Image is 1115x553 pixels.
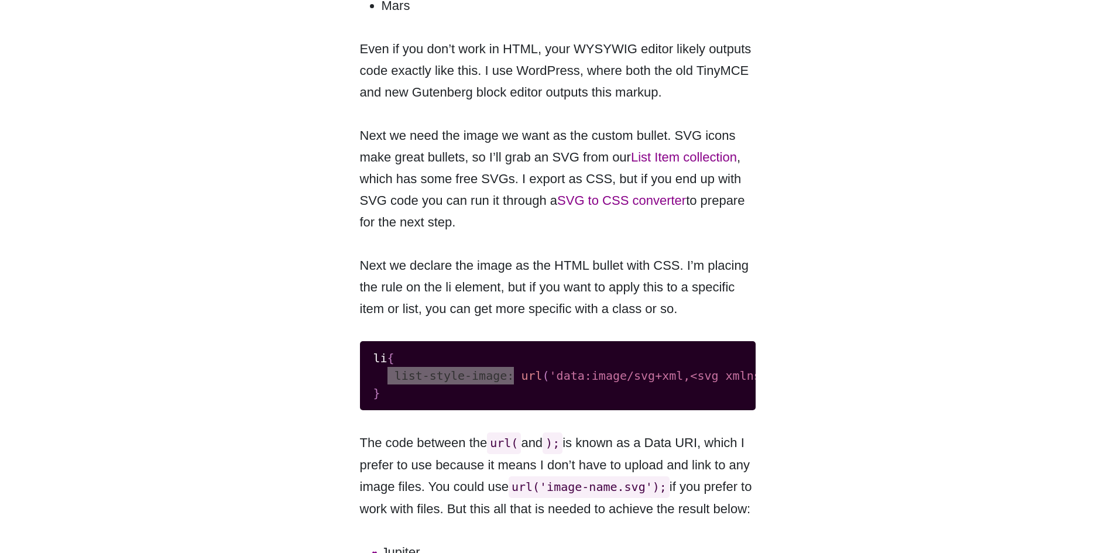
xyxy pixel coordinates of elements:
[373,386,380,400] span: }
[387,351,394,365] span: {
[631,150,737,164] a: List Item collection
[360,125,756,233] p: Next we need the image we want as the custom bullet. SVG icons make great bullets, so I’ll grab a...
[509,476,670,498] code: url('image-name.svg');
[373,351,387,365] span: li
[557,193,686,208] a: SVG to CSS converter
[360,38,756,103] p: Even if you don’t work in HTML, your WYSYWIG editor likely outputs code exactly like this. I use ...
[507,369,514,383] span: :
[543,369,550,383] span: (
[543,432,562,454] code: );
[360,432,756,520] p: The code between the and is known as a Data URI, which I prefer to use because it means I don’t h...
[521,369,542,383] span: url
[487,432,521,454] code: url(
[394,369,507,383] span: list-style-image
[360,255,756,320] p: Next we declare the image as the HTML bullet with CSS. I’m placing the rule on the li element, bu...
